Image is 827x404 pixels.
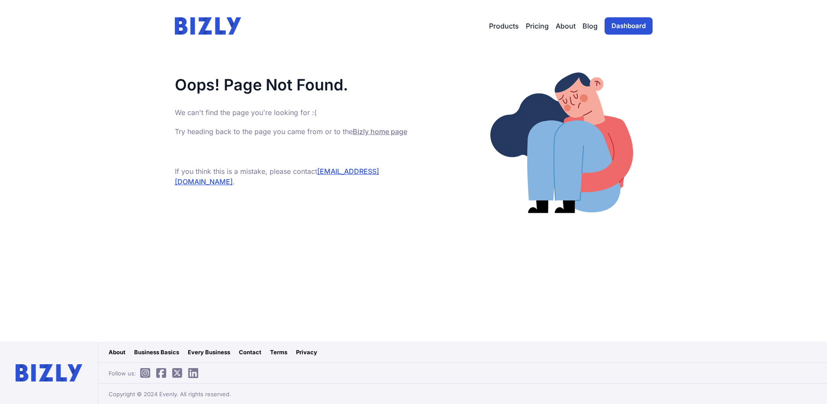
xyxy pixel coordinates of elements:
a: Dashboard [605,17,653,35]
p: Try heading back to the page you came from or to the [175,126,414,137]
a: About [556,21,576,31]
a: Blog [582,21,598,31]
a: Pricing [526,21,549,31]
p: If you think this is a mistake, please contact . [175,166,414,187]
a: About [109,348,125,356]
h1: Oops! Page Not Found. [175,76,414,93]
span: Follow us: [109,369,203,378]
a: Every Business [188,348,230,356]
a: Bizly home page [353,127,407,136]
a: Privacy [296,348,317,356]
a: Contact [239,348,261,356]
a: Business Basics [134,348,179,356]
span: Copyright © 2024 Evenly. All rights reserved. [109,390,231,398]
button: Products [489,21,519,31]
a: [EMAIL_ADDRESS][DOMAIN_NAME] [175,167,379,186]
a: Terms [270,348,287,356]
p: We can't find the page you're looking for :( [175,107,414,118]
